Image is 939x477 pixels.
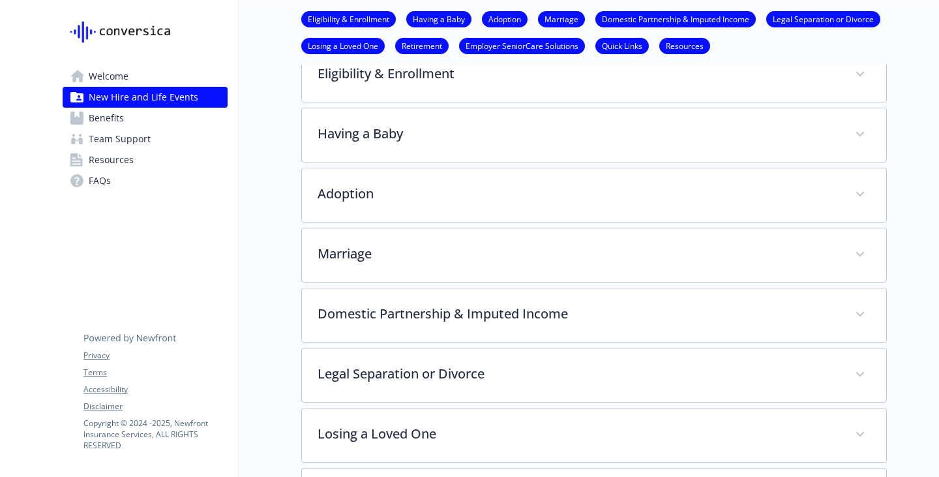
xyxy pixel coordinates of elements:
a: Accessibility [83,384,227,395]
p: Copyright © 2024 - 2025 , Newfront Insurance Services, ALL RIGHTS RESERVED [83,418,227,451]
p: Legal Separation or Divorce [318,364,839,384]
p: Having a Baby [318,124,839,144]
a: Retirement [395,39,449,52]
a: Resources [63,149,228,170]
div: Marriage [302,228,886,282]
a: Terms [83,367,227,378]
a: Disclaimer [83,401,227,412]
a: Welcome [63,66,228,87]
div: Adoption [302,168,886,222]
div: Eligibility & Enrollment [302,48,886,102]
div: Legal Separation or Divorce [302,348,886,402]
a: Adoption [482,12,528,25]
a: Benefits [63,108,228,129]
a: Employer SeniorCare Solutions [459,39,585,52]
p: Losing a Loved One [318,424,839,444]
a: Eligibility & Enrollment [301,12,396,25]
a: Team Support [63,129,228,149]
a: FAQs [63,170,228,191]
div: Losing a Loved One [302,408,886,462]
a: Privacy [83,350,227,362]
a: Marriage [538,12,585,25]
a: Resources [659,39,710,52]
span: Welcome [89,66,128,87]
a: Losing a Loved One [301,39,385,52]
div: Having a Baby [302,108,886,162]
a: Legal Separation or Divorce [766,12,880,25]
p: Domestic Partnership & Imputed Income [318,304,839,324]
a: Having a Baby [406,12,471,25]
span: FAQs [89,170,111,191]
a: Domestic Partnership & Imputed Income [595,12,756,25]
span: Team Support [89,129,151,149]
p: Marriage [318,244,839,264]
span: Resources [89,149,134,170]
p: Adoption [318,184,839,204]
a: New Hire and Life Events [63,87,228,108]
span: New Hire and Life Events [89,87,198,108]
span: Benefits [89,108,124,129]
a: Quick Links [595,39,649,52]
p: Eligibility & Enrollment [318,64,839,84]
div: Domestic Partnership & Imputed Income [302,288,886,342]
